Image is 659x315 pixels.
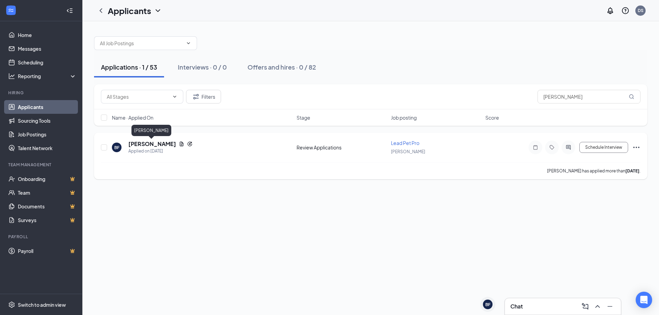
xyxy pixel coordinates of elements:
[18,56,77,69] a: Scheduling
[131,125,171,136] div: [PERSON_NAME]
[186,90,221,104] button: Filter Filters
[391,114,417,121] span: Job posting
[547,168,640,174] p: [PERSON_NAME] has applied more than .
[179,141,184,147] svg: Document
[604,301,615,312] button: Minimize
[186,40,191,46] svg: ChevronDown
[18,244,77,258] a: PayrollCrown
[297,144,387,151] div: Review Applications
[579,142,628,153] button: Schedule Interview
[485,302,490,307] div: BF
[247,63,316,71] div: Offers and hires · 0 / 82
[391,149,425,154] span: [PERSON_NAME]
[178,63,227,71] div: Interviews · 0 / 0
[18,199,77,213] a: DocumentsCrown
[114,145,119,150] div: BF
[629,94,634,99] svg: MagnifyingGlass
[128,148,193,155] div: Applied on [DATE]
[593,302,602,311] svg: ChevronUp
[187,141,193,147] svg: Reapply
[172,94,177,99] svg: ChevronDown
[537,90,640,104] input: Search in applications
[606,7,614,15] svg: Notifications
[580,301,591,312] button: ComposeMessage
[18,28,77,42] a: Home
[8,7,14,14] svg: WorkstreamLogo
[297,114,310,121] span: Stage
[18,141,77,155] a: Talent Network
[621,7,629,15] svg: QuestionInfo
[485,114,499,121] span: Score
[101,63,157,71] div: Applications · 1 / 53
[18,186,77,199] a: TeamCrown
[8,90,75,96] div: Hiring
[632,143,640,152] svg: Ellipses
[8,162,75,168] div: Team Management
[18,128,77,141] a: Job Postings
[154,7,162,15] svg: ChevronDown
[18,301,66,308] div: Switch to admin view
[128,140,176,148] h5: [PERSON_NAME]
[66,7,73,14] svg: Collapse
[592,301,603,312] button: ChevronUp
[100,39,183,47] input: All Job Postings
[531,145,540,150] svg: Note
[548,145,556,150] svg: Tag
[18,172,77,186] a: OnboardingCrown
[625,168,639,173] b: [DATE]
[18,73,77,80] div: Reporting
[18,42,77,56] a: Messages
[112,114,153,121] span: Name · Applied On
[581,302,589,311] svg: ComposeMessage
[8,301,15,308] svg: Settings
[636,292,652,308] div: Open Intercom Messenger
[638,8,644,13] div: DS
[510,303,523,310] h3: Chat
[564,145,573,150] svg: ActiveChat
[18,213,77,227] a: SurveysCrown
[8,73,15,80] svg: Analysis
[97,7,105,15] svg: ChevronLeft
[192,93,200,101] svg: Filter
[391,140,419,146] span: Lead Pet Pro
[18,114,77,128] a: Sourcing Tools
[18,100,77,114] a: Applicants
[606,302,614,311] svg: Minimize
[107,93,169,100] input: All Stages
[8,234,75,240] div: Payroll
[108,5,151,16] h1: Applicants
